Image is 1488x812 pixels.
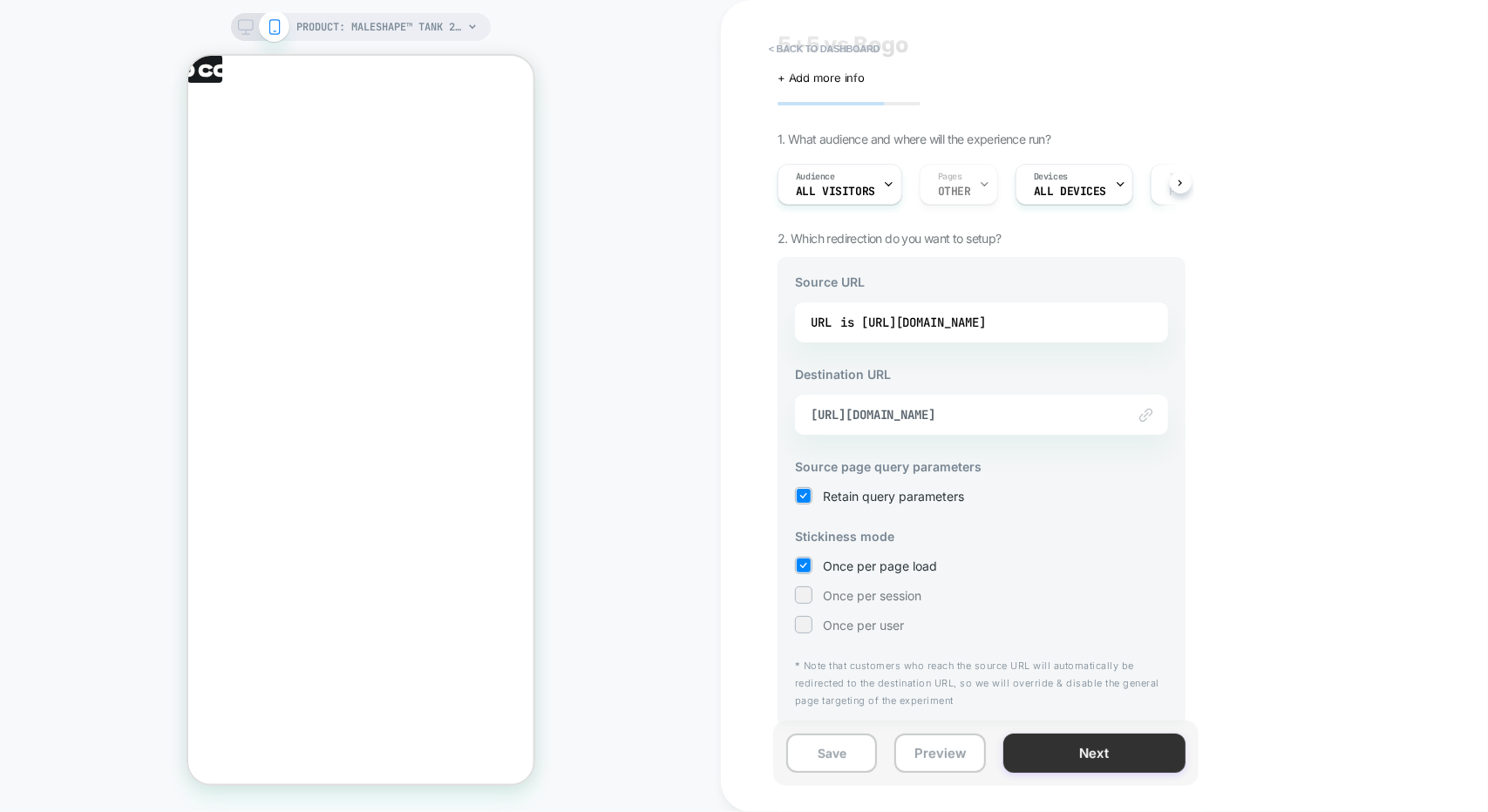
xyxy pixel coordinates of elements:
span: ALL DEVICES [1034,186,1106,198]
button: Save [786,734,877,773]
span: Devices [1034,171,1068,183]
span: + Add more info [778,71,865,85]
span: All Visitors [796,186,875,198]
img: edit [1139,409,1152,422]
div: URL [811,309,1152,335]
span: Once per user [823,618,904,633]
button: < back to dashboard [760,35,888,63]
span: Once per session [823,588,921,603]
span: PRODUCT: MALESHAPE™ TANK 2.0 [5] [297,13,463,41]
button: Preview [894,734,985,773]
span: 5+5 vs Bogo [778,31,908,58]
span: Once per page load [823,558,937,573]
span: 1. What audience and where will the experience run? [778,132,1050,146]
span: Page Load [1169,186,1228,198]
span: Audience [796,171,835,183]
button: Next [1003,734,1186,773]
p: * Note that customers who reach the source URL will automatically be redirected to the destinatio... [795,658,1168,709]
span: [URL][DOMAIN_NAME] [811,407,1109,423]
h3: Source URL [795,274,1168,289]
h3: Stickiness mode [795,529,1168,544]
h3: Destination URL [795,367,1168,382]
span: Retain query parameters [823,489,964,504]
div: is [URL][DOMAIN_NAME] [840,309,986,335]
span: 2. Which redirection do you want to setup? [778,231,1002,246]
span: Trigger [1169,171,1203,183]
h3: Source page query parameters [795,459,1168,474]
